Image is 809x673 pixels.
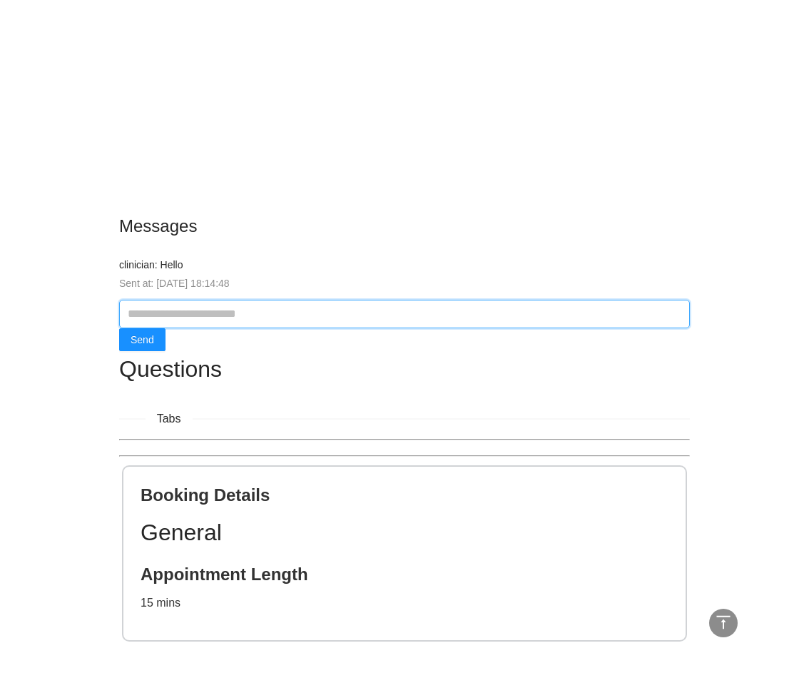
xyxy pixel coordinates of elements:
h2: Messages [119,213,690,240]
span: Send [131,332,154,348]
h2: Booking Details [141,484,668,506]
h2: Appointment Length [141,563,668,585]
h1: Questions [119,351,690,387]
span: vertical-align-top [715,614,732,631]
div: Sent at: [DATE] 18:14:48 [119,275,690,291]
h1: General [141,515,668,551]
span: Tabs [146,410,193,427]
p: 15 mins [141,594,668,612]
button: Send [119,328,166,351]
h4: clinician: Hello [119,257,690,273]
